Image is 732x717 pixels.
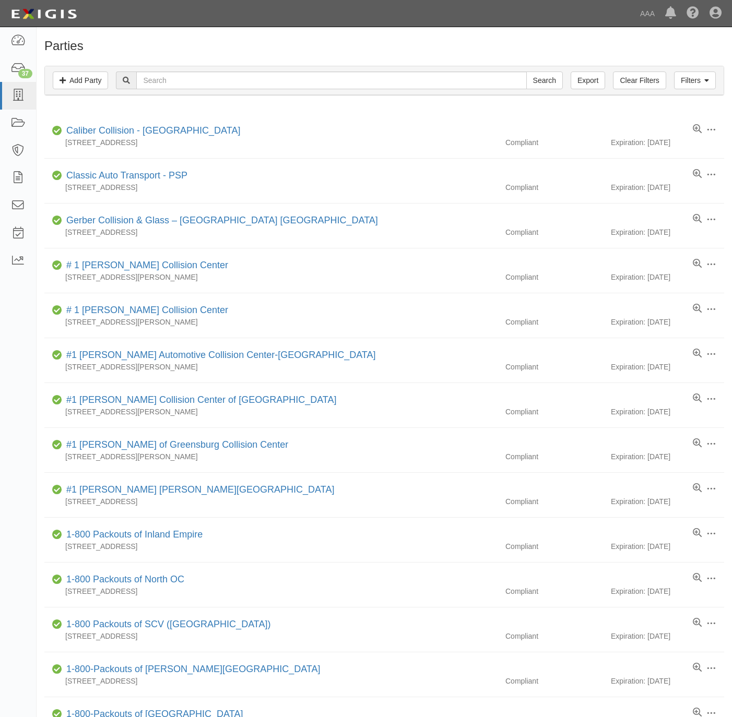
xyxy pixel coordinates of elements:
[53,71,108,89] a: Add Party
[62,618,270,631] div: 1-800 Packouts of SCV (Santa Clarita Valley)
[44,451,498,462] div: [STREET_ADDRESS][PERSON_NAME]
[611,137,724,148] div: Expiration: [DATE]
[44,362,498,372] div: [STREET_ADDRESS][PERSON_NAME]
[498,227,611,237] div: Compliant
[66,125,240,136] a: Caliber Collision - [GEOGRAPHIC_DATA]
[498,137,611,148] div: Compliant
[498,182,611,193] div: Compliant
[611,407,724,417] div: Expiration: [DATE]
[693,663,702,673] a: View results summary
[8,5,80,23] img: logo-5460c22ac91f19d4615b14bd174203de0afe785f0fc80cf4dbbc73dc1793850b.png
[611,362,724,372] div: Expiration: [DATE]
[66,395,337,405] a: #1 [PERSON_NAME] Collision Center of [GEOGRAPHIC_DATA]
[611,272,724,282] div: Expiration: [DATE]
[62,124,240,138] div: Caliber Collision - Gainesville
[62,663,320,676] div: 1-800-Packouts of Beverly Hills
[44,676,498,686] div: [STREET_ADDRESS]
[498,272,611,282] div: Compliant
[52,172,62,180] i: Compliant
[62,483,334,497] div: #1 Cochran Robinson Township
[498,676,611,686] div: Compliant
[44,182,498,193] div: [STREET_ADDRESS]
[44,137,498,148] div: [STREET_ADDRESS]
[693,124,702,135] a: View results summary
[44,39,724,53] h1: Parties
[66,484,334,495] a: #1 [PERSON_NAME] [PERSON_NAME][GEOGRAPHIC_DATA]
[52,307,62,314] i: Compliant
[693,618,702,628] a: View results summary
[62,438,288,452] div: #1 Cochran of Greensburg Collision Center
[62,304,228,317] div: # 1 Cochran Collision Center
[66,439,288,450] a: #1 [PERSON_NAME] of Greensburg Collision Center
[66,350,376,360] a: #1 [PERSON_NAME] Automotive Collision Center-[GEOGRAPHIC_DATA]
[52,127,62,135] i: Compliant
[136,71,526,89] input: Search
[44,272,498,282] div: [STREET_ADDRESS][PERSON_NAME]
[66,305,228,315] a: # 1 [PERSON_NAME] Collision Center
[62,528,203,542] div: 1-800 Packouts of Inland Empire
[44,541,498,552] div: [STREET_ADDRESS]
[498,496,611,507] div: Compliant
[52,486,62,494] i: Compliant
[611,317,724,327] div: Expiration: [DATE]
[693,304,702,314] a: View results summary
[611,541,724,552] div: Expiration: [DATE]
[62,259,228,272] div: # 1 Cochran Collision Center
[693,438,702,449] a: View results summary
[611,182,724,193] div: Expiration: [DATE]
[526,71,563,89] input: Search
[693,573,702,583] a: View results summary
[18,69,32,78] div: 37
[66,619,270,629] a: 1-800 Packouts of SCV ([GEOGRAPHIC_DATA])
[52,217,62,224] i: Compliant
[62,573,184,587] div: 1-800 Packouts of North OC
[66,215,378,225] a: Gerber Collision & Glass – [GEOGRAPHIC_DATA] [GEOGRAPHIC_DATA]
[498,362,611,372] div: Compliant
[693,528,702,539] a: View results summary
[62,169,187,183] div: Classic Auto Transport - PSP
[52,262,62,269] i: Compliant
[44,407,498,417] div: [STREET_ADDRESS][PERSON_NAME]
[611,631,724,641] div: Expiration: [DATE]
[613,71,666,89] a: Clear Filters
[62,214,378,228] div: Gerber Collision & Glass – Houston Brighton
[611,496,724,507] div: Expiration: [DATE]
[674,71,716,89] a: Filters
[44,317,498,327] div: [STREET_ADDRESS][PERSON_NAME]
[611,227,724,237] div: Expiration: [DATE]
[693,349,702,359] a: View results summary
[44,496,498,507] div: [STREET_ADDRESS]
[611,676,724,686] div: Expiration: [DATE]
[687,7,699,20] i: Help Center - Complianz
[44,631,498,641] div: [STREET_ADDRESS]
[66,529,203,540] a: 1-800 Packouts of Inland Empire
[571,71,605,89] a: Export
[62,349,376,362] div: #1 Cochran Automotive Collision Center-Monroeville
[52,352,62,359] i: Compliant
[66,664,320,674] a: 1-800-Packouts of [PERSON_NAME][GEOGRAPHIC_DATA]
[52,441,62,449] i: Compliant
[52,666,62,673] i: Compliant
[693,169,702,180] a: View results summary
[66,260,228,270] a: # 1 [PERSON_NAME] Collision Center
[693,259,702,269] a: View results summary
[693,393,702,404] a: View results summary
[52,621,62,628] i: Compliant
[62,393,337,407] div: #1 Cochran Collision Center of Greensburg
[498,451,611,462] div: Compliant
[52,576,62,583] i: Compliant
[52,397,62,404] i: Compliant
[611,451,724,462] div: Expiration: [DATE]
[498,317,611,327] div: Compliant
[66,170,187,181] a: Classic Auto Transport - PSP
[693,214,702,224] a: View results summary
[44,586,498,596] div: [STREET_ADDRESS]
[52,531,62,539] i: Compliant
[44,227,498,237] div: [STREET_ADDRESS]
[611,586,724,596] div: Expiration: [DATE]
[693,483,702,494] a: View results summary
[498,407,611,417] div: Compliant
[498,631,611,641] div: Compliant
[66,574,184,584] a: 1-800 Packouts of North OC
[498,541,611,552] div: Compliant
